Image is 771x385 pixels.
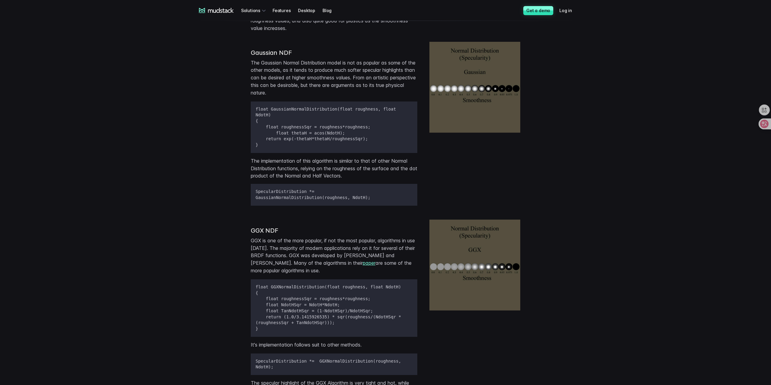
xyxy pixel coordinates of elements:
[429,220,520,310] img: GGX NDF GGX is one of the more popular, if not the most popular, algorithms in use today. The maj...
[251,101,417,153] pre: float GaussianNormalDistribution(float roughness, float NdotH) { float roughnessSqr = roughness*r...
[251,59,417,97] p: The Gaussian Normal Distribution model is not as popular as some of the other models, as it tends...
[251,237,417,274] p: GGX is one of the more popular, if not the most popular, algorithms in use [DATE]. The majority o...
[251,49,417,57] h3: Gaussian NDF
[251,157,417,180] p: The implementation of this algorithm is similar to that of other Normal Distribution functions, r...
[199,8,234,13] a: mudstack logo
[363,260,376,266] a: paper
[251,341,417,349] p: It's implementation follows suit to other methods.
[559,5,579,16] a: Log in
[251,279,417,337] pre: float GGXNormalDistribution(float roughness, float NdotH) { float roughnessSqr = roughness*roughn...
[298,5,323,16] a: Desktop
[251,353,417,375] pre: SpecularDistribution *= GGXNormalDistribution(roughness, NdotH);
[273,5,298,16] a: Features
[323,5,339,16] a: Blog
[523,6,553,15] a: Get a demo
[429,42,520,133] img: Gaussian NDF The Gaussian Normal Distribution model is not as popular as some of the other models...
[251,184,417,206] pre: SpecularDistribution *= GaussianNormalDistribution(roughness, NdotH);
[251,227,417,234] h3: GGX NDF
[241,5,268,16] div: Solutions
